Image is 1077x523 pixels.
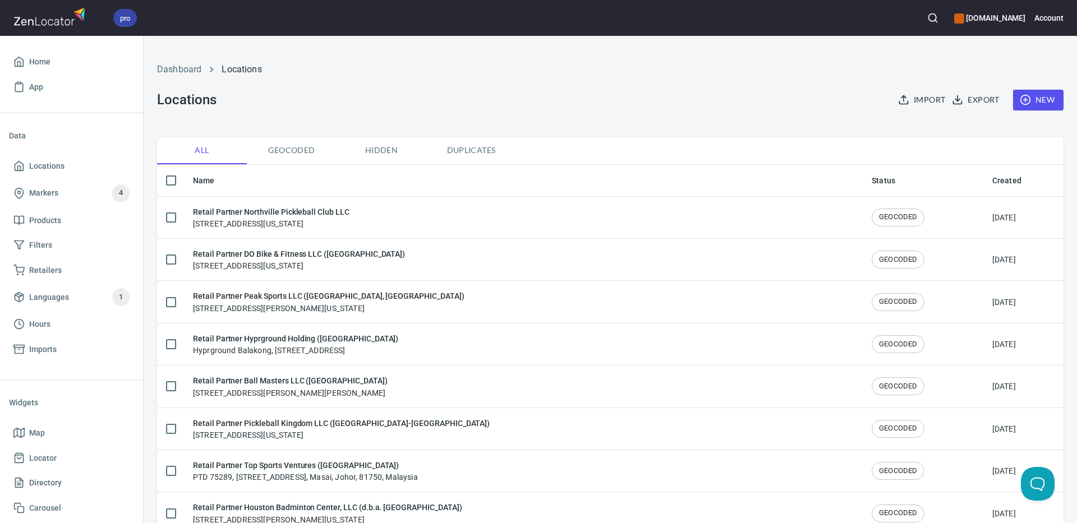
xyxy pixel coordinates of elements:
[193,459,418,471] h6: Retail Partner Top Sports Ventures ([GEOGRAPHIC_DATA])
[13,4,89,29] img: zenlocator
[184,165,863,197] th: Name
[9,208,134,233] a: Products
[193,248,405,271] div: [STREET_ADDRESS][US_STATE]
[9,389,134,416] li: Widgets
[343,144,420,158] span: Hidden
[1034,6,1064,30] button: Account
[193,248,405,260] h6: Retail Partner DO Bike & Fitness LLC ([GEOGRAPHIC_DATA])
[113,9,137,27] div: pro
[29,238,52,252] span: Filters
[9,283,134,312] a: Languages1
[112,187,130,200] span: 4
[872,339,924,350] span: GEOCODED
[872,508,924,519] span: GEOCODED
[983,165,1064,197] th: Created
[992,297,1016,308] div: [DATE]
[29,263,62,277] span: Retailers
[9,122,134,149] li: Data
[9,75,134,100] a: App
[29,451,57,465] span: Locator
[9,258,134,283] a: Retailers
[9,154,134,179] a: Locations
[900,93,945,107] span: Import
[29,186,58,200] span: Markers
[433,144,509,158] span: Duplicates
[9,49,134,75] a: Home
[9,337,134,362] a: Imports
[1034,12,1064,24] h6: Account
[992,254,1016,265] div: [DATE]
[193,417,490,429] h6: Retail Partner Pickleball Kingdom LLC ([GEOGRAPHIC_DATA]-[GEOGRAPHIC_DATA])
[954,93,999,107] span: Export
[193,332,398,356] div: Hyprground Balakong, [STREET_ADDRESS]
[992,339,1016,350] div: [DATE]
[29,214,61,228] span: Products
[193,374,387,387] h6: Retail Partner Ball Masters LLC ([GEOGRAPHIC_DATA])
[29,501,61,515] span: Carousel
[29,343,57,357] span: Imports
[9,179,134,208] a: Markers4
[9,420,134,446] a: Map
[992,508,1016,519] div: [DATE]
[29,317,50,331] span: Hours
[193,332,398,345] h6: Retail Partner Hyprground Holding ([GEOGRAPHIC_DATA])
[164,144,240,158] span: All
[157,92,216,108] h3: Locations
[992,381,1016,392] div: [DATE]
[9,496,134,521] a: Carousel
[29,426,45,440] span: Map
[157,63,1064,76] nav: breadcrumb
[9,312,134,337] a: Hours
[9,233,134,258] a: Filters
[29,290,69,304] span: Languages
[29,80,43,94] span: App
[1022,93,1055,107] span: New
[872,466,924,476] span: GEOCODED
[254,144,330,158] span: Geocoded
[29,159,65,173] span: Locations
[872,423,924,434] span: GEOCODED
[954,13,964,24] button: color-CE600E
[863,165,983,197] th: Status
[896,90,950,110] button: Import
[193,290,464,302] h6: Retail Partner Peak Sports LLC ([GEOGRAPHIC_DATA], [GEOGRAPHIC_DATA])
[112,291,130,304] span: 1
[992,423,1016,434] div: [DATE]
[872,254,924,265] span: GEOCODED
[193,459,418,483] div: PTD 75289, [STREET_ADDRESS], Masai, Johor, 81750, Malaysia
[193,417,490,441] div: [STREET_ADDRESS][US_STATE]
[193,206,349,229] div: [STREET_ADDRESS][US_STATE]
[113,12,137,24] span: pro
[920,6,945,30] button: Search
[157,64,201,75] a: Dashboard
[193,374,387,398] div: [STREET_ADDRESS][PERSON_NAME][PERSON_NAME]
[193,206,349,218] h6: Retail Partner Northville Pickleball Club LLC
[992,465,1016,476] div: [DATE]
[1013,90,1064,110] button: New
[992,212,1016,223] div: [DATE]
[29,55,50,69] span: Home
[222,64,261,75] a: Locations
[950,90,1004,110] button: Export
[872,297,924,307] span: GEOCODED
[872,212,924,223] span: GEOCODED
[872,381,924,392] span: GEOCODED
[193,290,464,313] div: [STREET_ADDRESS][PERSON_NAME][US_STATE]
[954,6,1025,30] div: Manage your apps
[954,12,1025,24] h6: [DOMAIN_NAME]
[193,501,462,513] h6: Retail Partner Houston Badminton Center, LLC (d.b.a. [GEOGRAPHIC_DATA])
[1021,467,1055,501] iframe: Help Scout Beacon - Open
[9,470,134,496] a: Directory
[9,446,134,471] a: Locator
[29,476,62,490] span: Directory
